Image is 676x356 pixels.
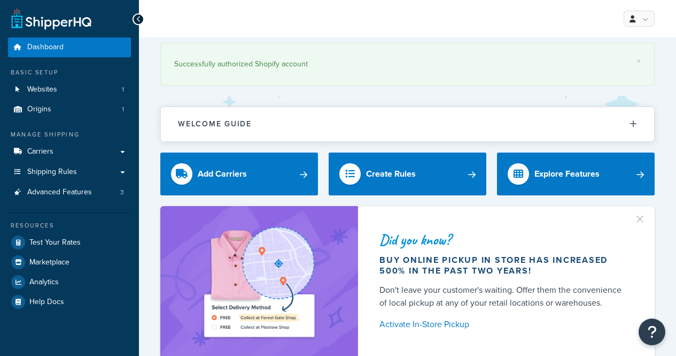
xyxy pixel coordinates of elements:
[27,85,57,94] span: Websites
[29,298,64,307] span: Help Docs
[8,292,131,312] a: Help Docs
[8,221,131,230] div: Resources
[29,278,59,287] span: Analytics
[8,162,131,182] a: Shipping Rules
[198,166,247,181] div: Add Carriers
[179,222,339,343] img: ad-shirt-map-b0359fc47e01cab431d101c4b569394f6a03f54285957d908178d52f29eb9668.png
[379,284,629,309] div: Don't leave your customer's waiting. Offer them the convenience of local pickup at any of your re...
[122,85,124,94] span: 1
[8,130,131,139] div: Manage Shipping
[8,80,131,100] a: Websites1
[8,183,131,202] li: Advanced Features
[29,238,81,247] span: Test Your Rates
[27,105,51,114] span: Origins
[122,105,124,114] span: 1
[366,166,416,181] div: Create Rules
[120,188,124,197] span: 3
[8,253,131,272] a: Marketplace
[8,183,131,202] a: Advanced Features3
[534,166,600,181] div: Explore Features
[8,68,131,77] div: Basic Setup
[379,317,629,332] a: Activate In-Store Pickup
[8,272,131,292] a: Analytics
[639,319,665,345] button: Open Resource Center
[8,100,131,119] a: Origins1
[27,168,77,177] span: Shipping Rules
[161,107,654,141] button: Welcome Guide
[8,233,131,252] a: Test Your Rates
[329,153,486,195] a: Create Rules
[636,57,641,65] a: ×
[27,188,92,197] span: Advanced Features
[174,57,641,72] div: Successfully authorized Shopify account
[8,37,131,57] a: Dashboard
[29,258,69,267] span: Marketplace
[379,232,629,247] div: Did you know?
[8,142,131,162] a: Carriers
[178,120,252,128] h2: Welcome Guide
[27,147,53,156] span: Carriers
[379,255,629,276] div: Buy online pickup in store has increased 500% in the past two years!
[8,100,131,119] li: Origins
[27,43,64,52] span: Dashboard
[497,153,655,195] a: Explore Features
[160,153,318,195] a: Add Carriers
[8,80,131,100] li: Websites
